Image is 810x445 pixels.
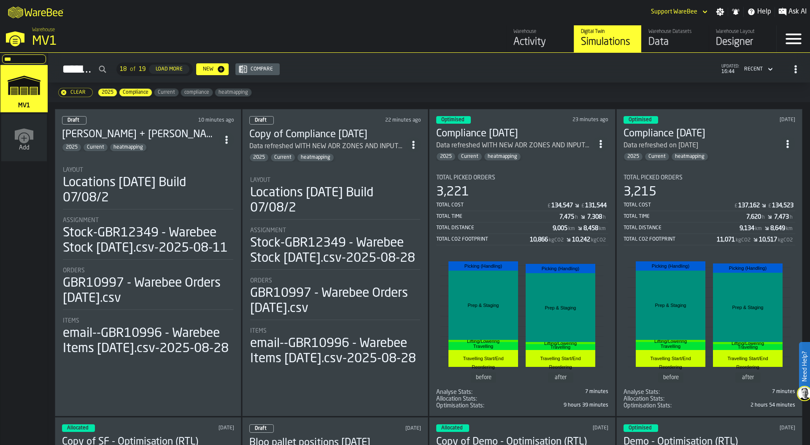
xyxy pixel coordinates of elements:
[67,118,79,123] span: Draft
[348,426,421,431] div: Updated: 20/08/2025, 10:14:29 Created: 20/08/2025, 09:51:37
[67,90,89,95] div: Clear
[624,402,708,409] div: Title
[247,66,276,72] div: Compare
[436,185,469,200] div: 3,221
[624,174,796,245] div: stat-Total Picked Orders
[624,396,664,402] span: Allocation Stats:
[549,237,564,243] span: kgCO2
[441,426,462,431] span: Allocated
[624,254,795,387] div: stat-
[436,141,593,151] div: Data refreshed WITH NEW ADR ZONES AND INPUTS [DATE]
[62,158,234,358] section: card-SimulationDashboardCard-draft
[721,69,739,75] span: 16:44
[250,328,421,366] div: stat-Items
[250,227,421,270] div: stat-Assignment
[436,402,484,409] span: Optimisation Stats:
[119,90,152,95] span: Compliance
[624,402,672,409] span: Optimisation Stats:
[249,141,406,152] div: Data refreshed WITH NEW ADR ZONES AND INPUTS 28.08.2025
[624,214,747,220] div: Total Time
[728,8,743,16] label: button-toggle-Notifications
[524,402,608,408] div: 9 hours 39 minutes
[152,66,186,72] div: Load More
[62,116,86,125] div: status-0 2
[63,317,79,324] span: Items
[727,425,795,431] div: Updated: 07/08/2025, 03:57:58 Created: 07/08/2025, 03:38:31
[788,7,807,17] span: Ask AI
[624,168,796,409] section: card-SimulationDashboardCard-optimised
[235,63,280,75] button: button-Compare
[436,225,553,231] div: Total Distance
[568,226,575,232] span: km
[476,374,491,380] text: before
[250,155,268,160] span: 2025
[297,155,334,160] span: heatmapping
[165,425,234,431] div: Updated: 26/08/2025, 19:05:27 Created: 06/08/2025, 16:48:22
[770,225,785,232] div: Stat Value
[436,396,608,402] div: stat-Allocation Stats:
[196,63,229,75] button: button-New
[250,328,421,334] div: Title
[255,118,267,123] span: Draft
[540,117,608,123] div: Updated: 04/09/2025, 16:22:14 Created: 28/08/2025, 12:55:12
[800,343,809,390] label: Need Help?
[599,226,606,232] span: km
[436,402,521,409] div: Title
[762,214,765,220] span: h
[250,328,267,334] span: Items
[249,168,421,368] section: card-SimulationDashboardCard-draft
[624,174,796,181] div: Title
[624,236,717,242] div: Total CO2 Footprint
[641,25,709,52] a: link-to-/wh/i/3ccf57d1-1e0c-4a81-a3bb-c2011c5f0d50/data
[436,202,547,208] div: Total Cost
[648,7,709,17] div: DropdownMenuValue-Support WareBee
[250,177,270,184] span: Layout
[555,374,567,380] text: after
[62,128,219,141] div: Simon + Aaron Tes
[63,225,233,256] div: Stock-GBR12349 - Warebee Stock [DATE].csv-2025-08-11
[790,214,793,220] span: h
[587,214,602,220] div: Stat Value
[255,426,267,431] span: Draft
[624,396,708,402] div: Title
[161,117,234,123] div: Updated: 04/09/2025, 16:35:21 Created: 26/08/2025, 18:17:09
[436,116,471,124] div: status-3 2
[181,90,213,95] span: compliance
[63,167,233,209] div: stat-Layout
[513,35,567,49] div: Activity
[19,144,30,151] span: Add
[736,237,751,243] span: kgCO2
[249,424,274,433] div: status-0 2
[436,174,608,181] div: Title
[574,25,641,52] a: link-to-/wh/i/3ccf57d1-1e0c-4a81-a3bb-c2011c5f0d50/simulations
[62,144,81,150] span: 2025
[624,127,780,141] div: Compliance 11.08.2025
[624,116,658,124] div: status-3 2
[249,128,406,141] div: Copy of Compliance 28.08.2025
[271,155,295,160] span: Current
[716,29,769,35] div: Warehouse Layout
[436,236,530,242] div: Total CO2 Footprint
[711,402,795,408] div: 2 hours 54 minutes
[436,396,477,402] span: Allocation Stats:
[585,202,607,209] div: Stat Value
[32,34,260,49] div: MV1
[742,374,754,380] text: after
[774,214,789,220] div: Stat Value
[616,109,803,416] div: ItemListCard-DashboardItemContainer
[200,66,217,72] div: New
[437,254,607,387] div: stat-
[759,236,777,243] div: Stat Value
[250,177,421,220] div: stat-Layout
[436,141,593,151] div: Data refreshed WITH NEW ADR ZONES AND INPUTS 28.08.2025
[716,35,769,49] div: Designer
[63,267,233,274] div: Title
[250,277,421,284] div: Title
[709,25,776,52] a: link-to-/wh/i/3ccf57d1-1e0c-4a81-a3bb-c2011c5f0d50/designer
[624,127,780,141] h3: Compliance [DATE]
[84,144,108,150] span: Current
[63,217,99,224] span: Assignment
